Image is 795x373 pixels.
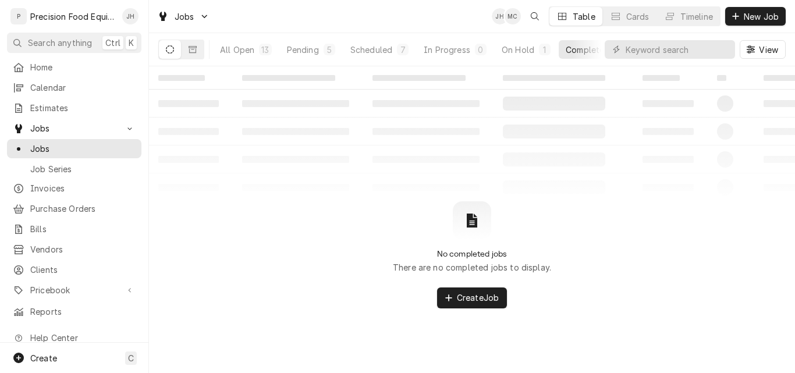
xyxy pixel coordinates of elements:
span: View [757,44,780,56]
span: Search anything [28,37,92,49]
div: Cards [626,10,650,23]
a: Invoices [7,179,141,198]
a: Bills [7,219,141,239]
button: Open search [526,7,544,26]
span: Purchase Orders [30,203,136,215]
div: Scheduled [350,44,392,56]
button: Search anythingCtrlK [7,33,141,53]
div: In Progress [424,44,470,56]
span: ‌ [643,75,680,81]
span: Jobs [30,143,136,155]
span: Bills [30,223,136,235]
span: Invoices [30,182,136,194]
div: Completed [566,44,609,56]
a: Go to Pricebook [7,280,141,300]
span: ‌ [503,75,605,81]
a: Estimates [7,98,141,118]
span: K [129,37,134,49]
table: Completed Jobs List Loading [149,66,795,201]
a: Purchase Orders [7,199,141,218]
div: 5 [326,44,333,56]
span: Pricebook [30,284,118,296]
a: Jobs [7,139,141,158]
button: CreateJob [437,287,507,308]
div: Jason Hertel's Avatar [492,8,508,24]
a: Go to Jobs [7,119,141,138]
a: Go to Jobs [152,7,214,26]
a: Calendar [7,78,141,97]
a: Go to Help Center [7,328,141,347]
div: 13 [261,44,269,56]
span: Job Series [30,163,136,175]
button: New Job [725,7,786,26]
span: Help Center [30,332,134,344]
span: Ctrl [105,37,120,49]
div: Jason Hertel's Avatar [122,8,139,24]
div: P [10,8,27,24]
span: Create [30,353,57,363]
div: On Hold [502,44,534,56]
span: Clients [30,264,136,276]
a: Home [7,58,141,77]
span: Jobs [175,10,194,23]
a: Job Series [7,159,141,179]
span: Calendar [30,81,136,94]
div: JH [492,8,508,24]
div: Timeline [680,10,713,23]
span: Vendors [30,243,136,255]
div: 0 [477,44,484,56]
div: Mike Caster's Avatar [505,8,521,24]
span: Home [30,61,136,73]
span: Reports [30,305,136,318]
a: Vendors [7,240,141,259]
span: New Job [741,10,781,23]
p: There are no completed jobs to display. [393,261,551,273]
span: ‌ [158,75,205,81]
div: Pending [287,44,319,56]
div: Precision Food Equipment LLC [30,10,116,23]
span: C [128,352,134,364]
a: Reports [7,302,141,321]
button: View [740,40,786,59]
h2: No completed jobs [437,249,507,259]
div: 7 [399,44,406,56]
input: Keyword search [626,40,729,59]
div: Table [573,10,595,23]
span: Create Job [455,292,501,304]
a: Clients [7,260,141,279]
div: All Open [220,44,254,56]
div: JH [122,8,139,24]
div: 1 [541,44,548,56]
span: ‌ [372,75,466,81]
span: ‌ [242,75,335,81]
span: Jobs [30,122,118,134]
span: ‌ [717,75,726,81]
div: MC [505,8,521,24]
span: Estimates [30,102,136,114]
